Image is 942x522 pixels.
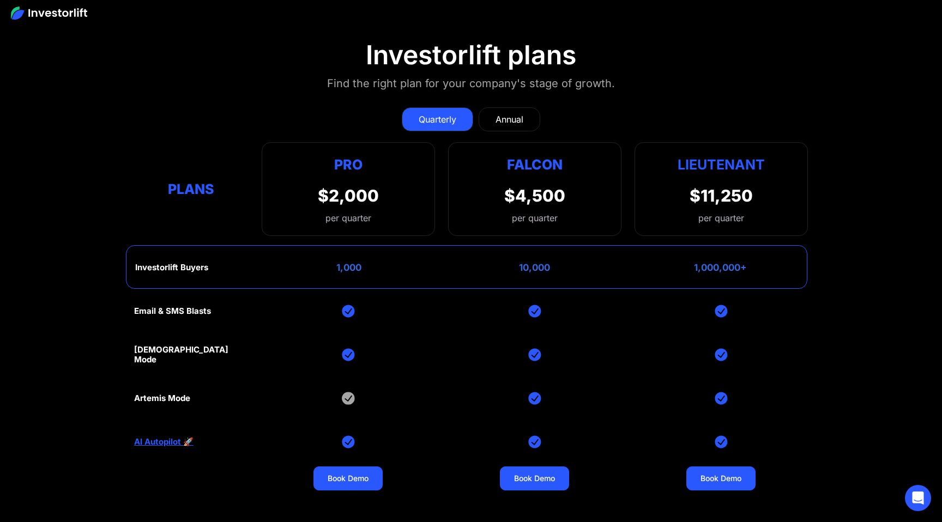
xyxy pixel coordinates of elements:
[690,186,753,205] div: $11,250
[134,393,190,403] div: Artemis Mode
[694,262,747,273] div: 1,000,000+
[366,39,576,71] div: Investorlift plans
[313,466,383,490] a: Book Demo
[134,306,211,316] div: Email & SMS Blasts
[512,211,558,224] div: per quarter
[519,262,550,273] div: 10,000
[327,75,615,92] div: Find the right plan for your company's stage of growth.
[318,154,379,175] div: Pro
[336,262,361,273] div: 1,000
[507,154,563,175] div: Falcon
[686,466,756,490] a: Book Demo
[318,186,379,205] div: $2,000
[496,113,523,126] div: Annual
[905,485,931,511] div: Open Intercom Messenger
[500,466,569,490] a: Book Demo
[678,156,765,173] strong: Lieutenant
[698,211,744,224] div: per quarter
[134,437,194,447] a: AI Autopilot 🚀
[134,345,249,365] div: [DEMOGRAPHIC_DATA] Mode
[419,113,456,126] div: Quarterly
[134,179,249,200] div: Plans
[504,186,565,205] div: $4,500
[135,263,208,272] div: Investorlift Buyers
[318,211,379,224] div: per quarter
